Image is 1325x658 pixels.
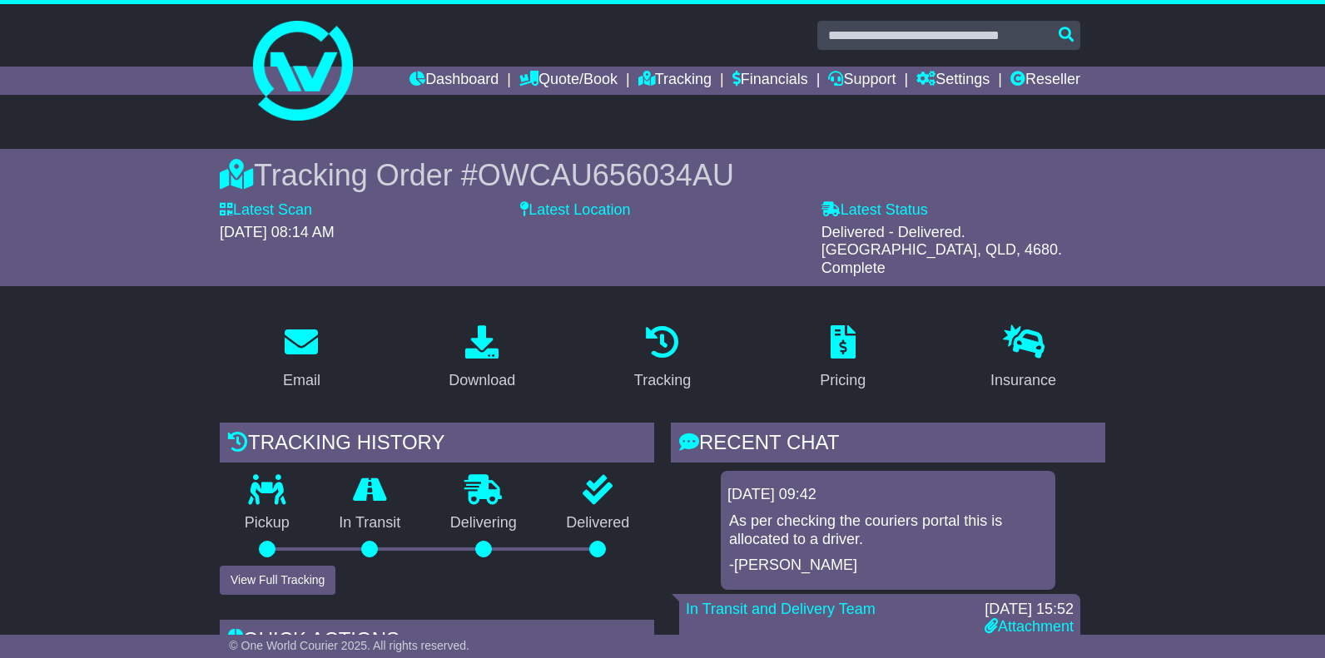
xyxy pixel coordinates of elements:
[1010,67,1080,95] a: Reseller
[542,514,655,532] p: Delivered
[820,369,866,392] div: Pricing
[732,67,808,95] a: Financials
[727,486,1049,504] div: [DATE] 09:42
[478,158,734,192] span: OWCAU656034AU
[623,319,702,398] a: Tracking
[229,639,469,652] span: © One World Courier 2025. All rights reserved.
[409,67,499,95] a: Dashboard
[828,67,896,95] a: Support
[315,514,426,532] p: In Transit
[449,369,515,392] div: Download
[520,201,630,220] label: Latest Location
[220,514,315,532] p: Pickup
[220,157,1105,193] div: Tracking Order #
[985,618,1074,635] a: Attachment
[634,369,691,392] div: Tracking
[916,67,990,95] a: Settings
[985,601,1074,619] div: [DATE] 15:52
[821,224,1062,276] span: Delivered - Delivered. [GEOGRAPHIC_DATA], QLD, 4680. Complete
[990,369,1056,392] div: Insurance
[671,423,1105,468] div: RECENT CHAT
[272,319,331,398] a: Email
[821,201,928,220] label: Latest Status
[220,224,335,240] span: [DATE] 08:14 AM
[220,423,654,468] div: Tracking history
[729,512,1047,548] p: As per checking the couriers portal this is allocated to a driver.
[220,201,312,220] label: Latest Scan
[809,319,876,398] a: Pricing
[729,557,1047,575] p: -[PERSON_NAME]
[980,319,1067,398] a: Insurance
[438,319,526,398] a: Download
[638,67,712,95] a: Tracking
[425,514,542,532] p: Delivering
[686,601,876,617] a: In Transit and Delivery Team
[283,369,320,392] div: Email
[519,67,618,95] a: Quote/Book
[220,566,335,595] button: View Full Tracking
